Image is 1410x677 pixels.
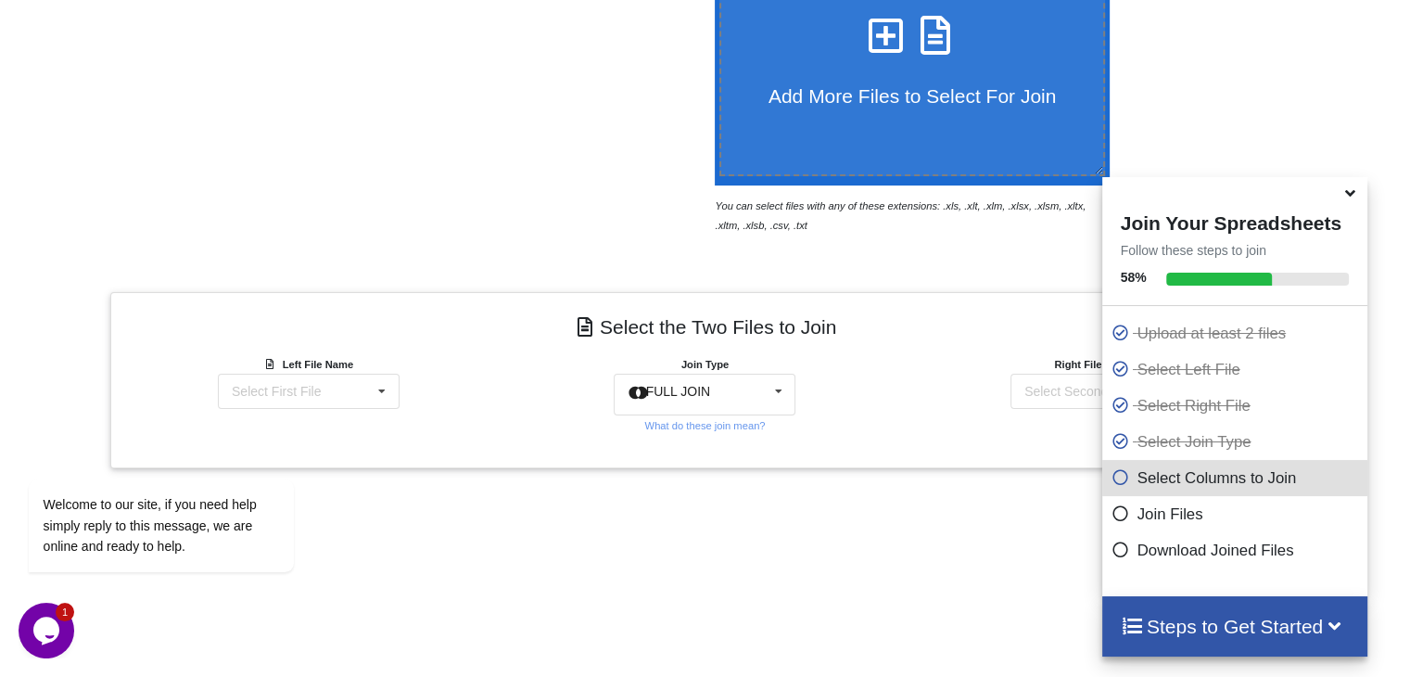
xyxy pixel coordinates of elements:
[1121,270,1147,285] b: 58 %
[19,603,78,658] iframe: chat widget
[1111,322,1364,345] p: Upload at least 2 files
[644,420,765,431] small: What do these join mean?
[715,200,1086,231] i: You can select files with any of these extensions: .xls, .xlt, .xlm, .xlsx, .xlsm, .xltx, .xltm, ...
[1111,358,1364,381] p: Select Left File
[681,359,729,370] b: Join Type
[1111,539,1364,562] p: Download Joined Files
[1054,359,1148,370] b: Right File Name
[1111,430,1364,453] p: Select Join Type
[1111,394,1364,417] p: Select Right File
[1102,207,1368,235] h4: Join Your Spreadsheets
[646,384,711,399] span: FULL JOIN
[1111,503,1364,526] p: Join Files
[1102,241,1368,260] p: Follow these steps to join
[1121,615,1350,638] h4: Steps to Get Started
[769,85,1056,107] span: Add More Files to Select For Join
[19,312,352,594] iframe: chat widget
[1111,466,1364,490] p: Select Columns to Join
[1024,385,1133,398] div: Select Second File
[124,306,1286,348] h4: Select the Two Files to Join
